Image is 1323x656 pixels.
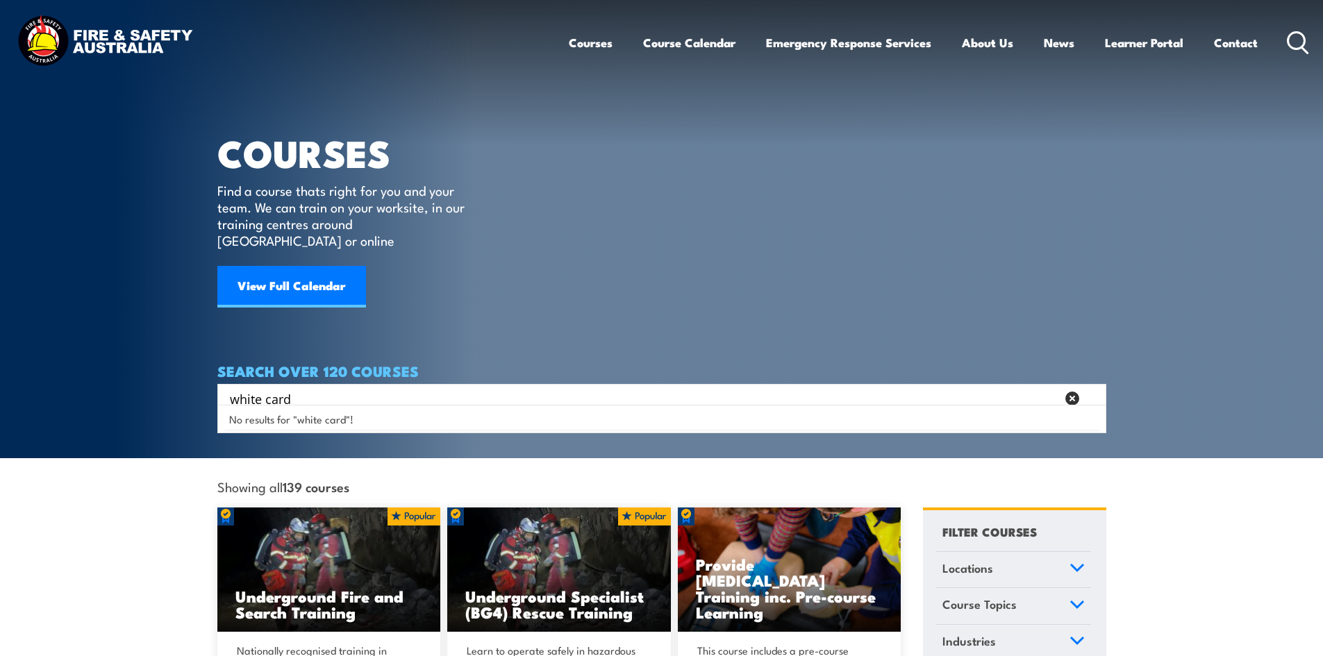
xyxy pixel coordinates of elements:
[936,588,1091,624] a: Course Topics
[766,24,931,61] a: Emergency Response Services
[696,556,883,620] h3: Provide [MEDICAL_DATA] Training inc. Pre-course Learning
[217,182,471,249] p: Find a course thats right for you and your team. We can train on your worksite, in our training c...
[569,24,613,61] a: Courses
[678,507,901,632] img: Low Voltage Rescue and Provide CPR
[1044,24,1074,61] a: News
[678,507,901,632] a: Provide [MEDICAL_DATA] Training inc. Pre-course Learning
[942,595,1017,614] span: Course Topics
[465,588,653,620] h3: Underground Specialist (BG4) Rescue Training
[229,412,353,426] span: No results for "white card"!
[235,588,423,620] h3: Underground Fire and Search Training
[230,388,1056,409] input: Search input
[942,559,993,578] span: Locations
[217,507,441,632] img: Underground mine rescue
[936,552,1091,588] a: Locations
[962,24,1013,61] a: About Us
[217,363,1106,378] h4: SEARCH OVER 120 COURSES
[217,479,349,494] span: Showing all
[217,266,366,308] a: View Full Calendar
[233,389,1059,408] form: Search form
[1214,24,1258,61] a: Contact
[1082,389,1101,408] button: Search magnifier button
[447,507,671,632] a: Underground Specialist (BG4) Rescue Training
[942,632,996,650] span: Industries
[217,507,441,632] a: Underground Fire and Search Training
[217,136,485,169] h1: COURSES
[942,522,1037,541] h4: FILTER COURSES
[1105,24,1183,61] a: Learner Portal
[447,507,671,632] img: Underground mine rescue
[643,24,735,61] a: Course Calendar
[283,477,349,496] strong: 139 courses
